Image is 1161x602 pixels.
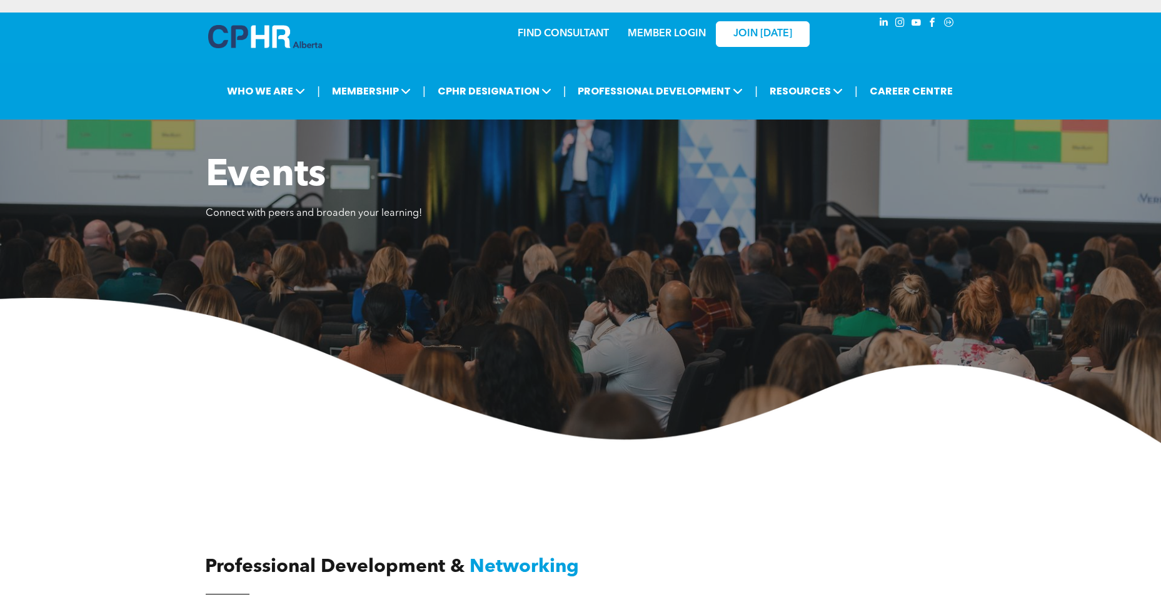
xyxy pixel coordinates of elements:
li: | [755,78,758,104]
a: JOIN [DATE] [716,21,810,47]
li: | [423,78,426,104]
span: Professional Development & [205,558,465,576]
a: facebook [926,16,940,33]
a: instagram [893,16,907,33]
img: A blue and white logo for cp alberta [208,25,322,48]
span: PROFESSIONAL DEVELOPMENT [574,79,746,103]
li: | [855,78,858,104]
a: CAREER CENTRE [866,79,957,103]
span: WHO WE ARE [223,79,309,103]
span: CPHR DESIGNATION [434,79,555,103]
span: Networking [470,558,579,576]
span: JOIN [DATE] [733,28,792,40]
li: | [317,78,320,104]
a: youtube [910,16,923,33]
span: Events [206,157,326,195]
span: Connect with peers and broaden your learning! [206,208,422,218]
span: RESOURCES [766,79,847,103]
a: MEMBER LOGIN [628,29,706,39]
a: linkedin [877,16,891,33]
a: FIND CONSULTANT [518,29,609,39]
li: | [563,78,566,104]
a: Social network [942,16,956,33]
span: MEMBERSHIP [328,79,415,103]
